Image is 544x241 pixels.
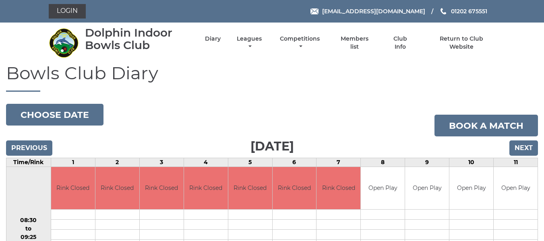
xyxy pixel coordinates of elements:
td: Rink Closed [51,167,95,209]
h1: Bowls Club Diary [6,63,538,92]
td: 6 [272,158,316,167]
button: Choose date [6,104,103,126]
td: Rink Closed [95,167,139,209]
td: Time/Rink [6,158,51,167]
td: Open Play [449,167,493,209]
td: 1 [51,158,95,167]
td: Rink Closed [273,167,316,209]
td: 8 [361,158,405,167]
td: Open Play [405,167,449,209]
input: Next [509,140,538,156]
a: Login [49,4,86,19]
a: Leagues [235,35,264,51]
td: 2 [95,158,139,167]
span: 01202 675551 [451,8,487,15]
img: Email [310,8,319,14]
td: Rink Closed [228,167,272,209]
td: Rink Closed [316,167,360,209]
a: Book a match [434,115,538,136]
a: Diary [205,35,221,43]
td: Open Play [494,167,538,209]
a: Phone us 01202 675551 [439,7,487,16]
a: Competitions [278,35,322,51]
td: Open Play [361,167,405,209]
div: Dolphin Indoor Bowls Club [85,27,191,51]
a: Return to Club Website [427,35,495,51]
a: Club Info [387,35,414,51]
td: 7 [316,158,361,167]
td: 5 [228,158,272,167]
a: Email [EMAIL_ADDRESS][DOMAIN_NAME] [310,7,425,16]
img: Dolphin Indoor Bowls Club [49,28,79,58]
td: 4 [184,158,228,167]
img: Phone us [441,8,446,14]
a: Members list [336,35,373,51]
td: 9 [405,158,449,167]
td: 11 [494,158,538,167]
td: 3 [139,158,184,167]
td: 10 [449,158,494,167]
span: [EMAIL_ADDRESS][DOMAIN_NAME] [322,8,425,15]
td: Rink Closed [140,167,184,209]
td: Rink Closed [184,167,228,209]
input: Previous [6,140,52,156]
